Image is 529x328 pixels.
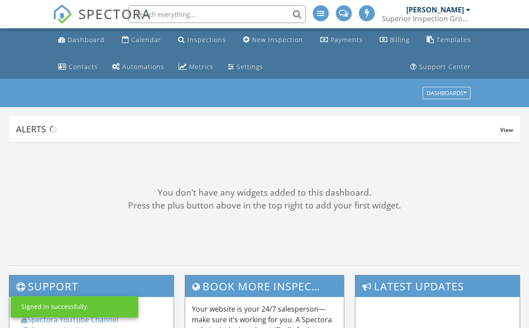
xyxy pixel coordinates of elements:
[390,35,409,44] div: Billing
[78,4,151,23] span: SPECTORA
[54,59,101,75] a: Contacts
[128,5,306,23] input: Search everything...
[500,126,513,134] span: View
[21,302,89,311] div: Signed in successfully.
[406,5,464,14] div: [PERSON_NAME]
[21,315,118,324] a: Spectora YouTube Channel
[419,62,471,71] div: Support Center
[423,32,475,48] a: Templates
[407,59,475,75] a: Support Center
[382,14,471,23] div: Superior Inspection Group
[9,275,174,297] h3: Support
[189,62,214,71] div: Metrics
[185,275,344,297] h3: Book More Inspections
[436,35,471,44] div: Templates
[9,186,520,199] div: You don't have any widgets added to this dashboard.
[9,199,520,212] div: Press the plus button above in the top right to add your first widget.
[355,275,520,297] h3: Latest Updates
[131,35,161,44] div: Calendar
[423,87,471,100] button: Dashboards
[187,35,226,44] div: Inspections
[331,35,363,44] div: Payments
[53,4,72,24] img: The Best Home Inspection Software - Spectora
[252,35,303,44] div: New Inspection
[240,32,307,48] a: New Inspection
[53,12,151,31] a: SPECTORA
[175,32,229,48] a: Inspections
[122,62,164,71] div: Automations
[427,90,467,96] div: Dashboards
[317,32,366,48] a: Payments
[175,59,217,75] a: Metrics
[237,62,263,71] div: Settings
[118,32,165,48] a: Calendar
[54,32,108,48] a: Dashboard
[16,123,500,135] div: Alerts
[376,32,413,48] a: Billing
[224,59,267,75] a: Settings
[68,35,105,44] div: Dashboard
[109,59,168,75] a: Automations (Advanced)
[69,62,98,71] div: Contacts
